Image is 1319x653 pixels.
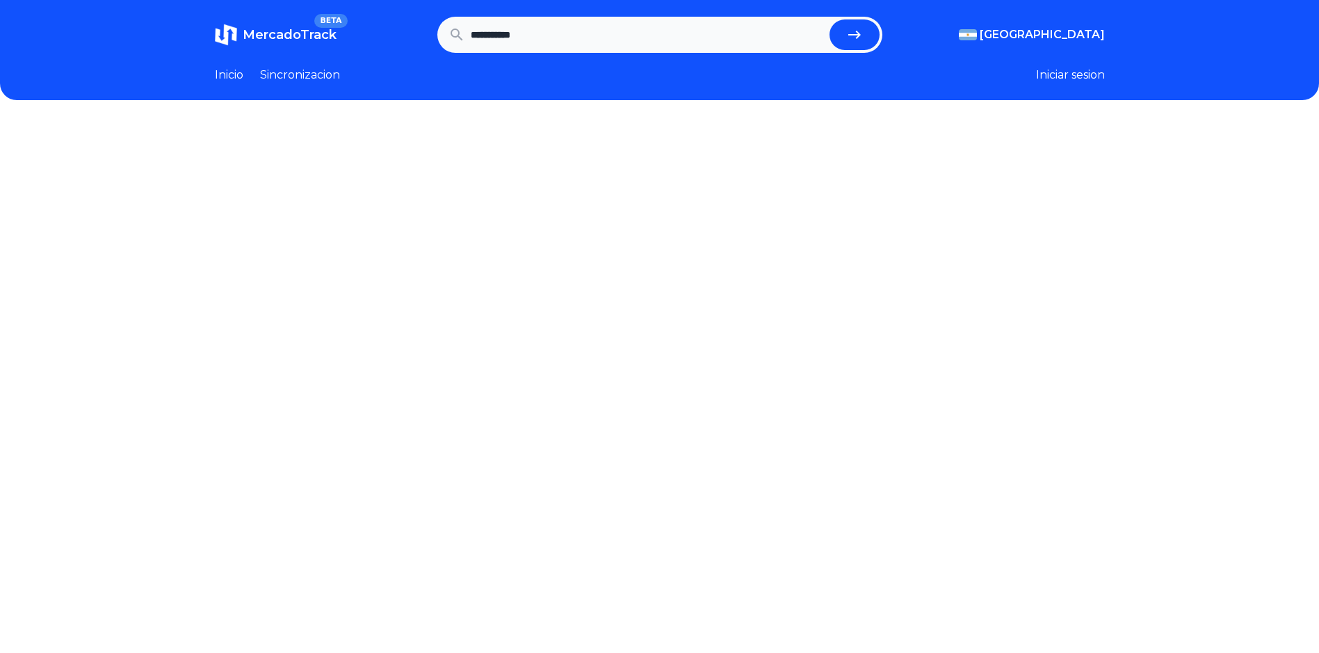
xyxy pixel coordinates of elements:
[215,24,237,46] img: MercadoTrack
[959,26,1105,43] button: [GEOGRAPHIC_DATA]
[980,26,1105,43] span: [GEOGRAPHIC_DATA]
[215,24,337,46] a: MercadoTrackBETA
[1036,67,1105,83] button: Iniciar sesion
[260,67,340,83] a: Sincronizacion
[314,14,347,28] span: BETA
[959,29,977,40] img: Argentina
[243,27,337,42] span: MercadoTrack
[215,67,243,83] a: Inicio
